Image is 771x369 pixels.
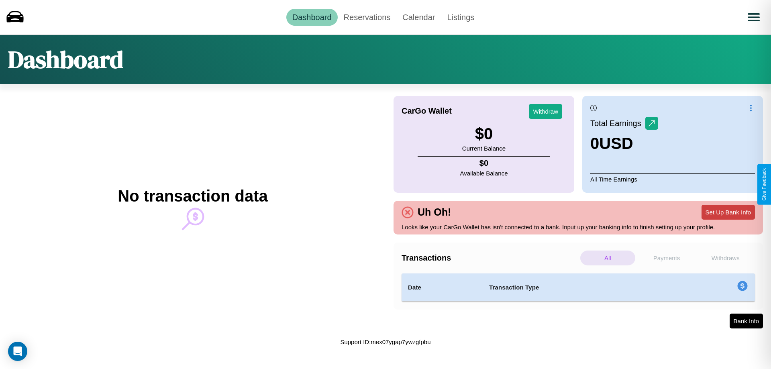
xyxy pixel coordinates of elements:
[402,273,755,302] table: simple table
[441,9,480,26] a: Listings
[340,336,430,347] p: Support ID: mex07ygap7ywzgfpbu
[402,222,755,232] p: Looks like your CarGo Wallet has isn't connected to a bank. Input up your banking info to finish ...
[489,283,671,292] h4: Transaction Type
[460,159,508,168] h4: $ 0
[414,206,455,218] h4: Uh Oh!
[639,251,694,265] p: Payments
[742,6,765,29] button: Open menu
[702,205,755,220] button: Set Up Bank Info
[402,106,452,116] h4: CarGo Wallet
[462,125,506,143] h3: $ 0
[460,168,508,179] p: Available Balance
[590,135,658,153] h3: 0 USD
[590,116,645,130] p: Total Earnings
[590,173,755,185] p: All Time Earnings
[338,9,397,26] a: Reservations
[286,9,338,26] a: Dashboard
[529,104,562,119] button: Withdraw
[408,283,476,292] h4: Date
[118,187,267,205] h2: No transaction data
[8,43,123,76] h1: Dashboard
[730,314,763,328] button: Bank Info
[396,9,441,26] a: Calendar
[462,143,506,154] p: Current Balance
[761,168,767,201] div: Give Feedback
[8,342,27,361] div: Open Intercom Messenger
[402,253,578,263] h4: Transactions
[698,251,753,265] p: Withdraws
[580,251,635,265] p: All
